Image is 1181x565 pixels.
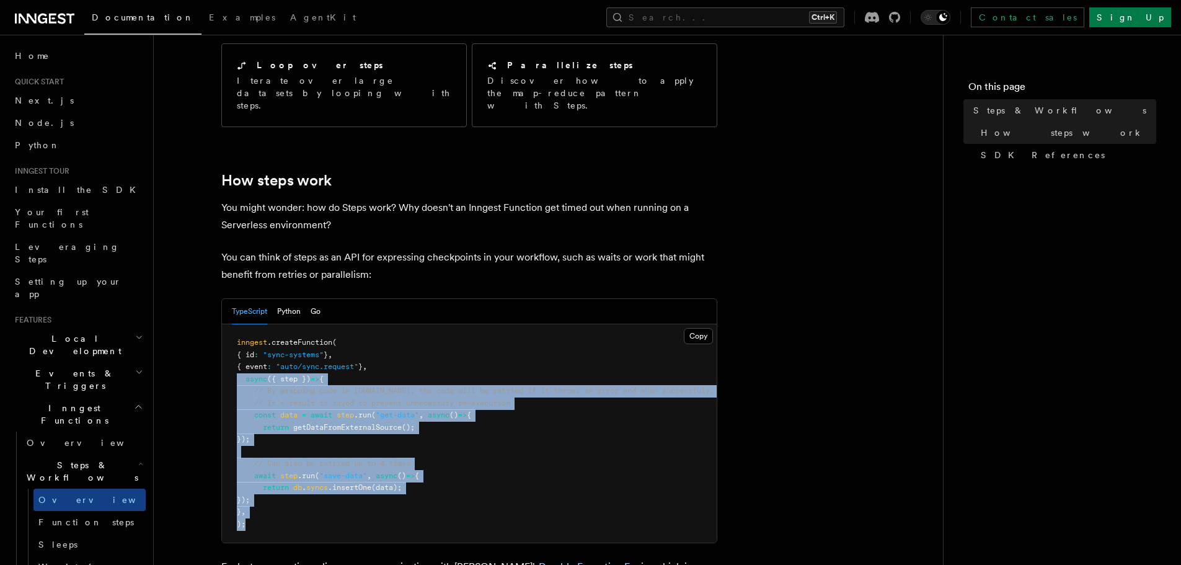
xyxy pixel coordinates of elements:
[237,507,241,516] span: }
[921,10,950,25] button: Toggle dark mode
[363,362,367,371] span: ,
[419,411,423,419] span: ,
[10,201,146,236] a: Your first Functions
[10,402,134,427] span: Inngest Functions
[245,375,267,383] span: async
[10,134,146,156] a: Python
[84,4,201,35] a: Documentation
[283,4,363,33] a: AgentKit
[428,411,449,419] span: async
[328,350,332,359] span: ,
[221,172,332,189] a: How steps work
[15,207,89,229] span: Your first Functions
[209,12,275,22] span: Examples
[237,74,451,112] p: Iterate over large datasets by looping with steps.
[33,511,146,533] a: Function steps
[324,350,328,359] span: }
[976,122,1156,144] a: How steps work
[38,540,77,549] span: Sleeps
[981,149,1105,161] span: SDK References
[973,104,1146,117] span: Steps & Workflows
[254,386,714,395] span: // By wrapping code in [DOMAIN_NAME], the code will be retried if it throws an error and when suc...
[15,277,122,299] span: Setting up your app
[254,350,259,359] span: :
[290,12,356,22] span: AgentKit
[38,517,134,527] span: Function steps
[254,411,276,419] span: const
[15,118,74,128] span: Node.js
[267,375,311,383] span: ({ step })
[1089,7,1171,27] a: Sign Up
[311,299,321,324] button: Go
[302,483,306,492] span: .
[302,411,306,419] span: =
[397,471,406,480] span: ()
[10,315,51,325] span: Features
[267,338,332,347] span: .createFunction
[328,483,371,492] span: .insertOne
[221,199,717,234] p: You might wonder: how do Steps work? Why doesn't an Inngest Function get timed out when running o...
[507,59,633,71] h2: Parallelize steps
[981,127,1144,139] span: How steps work
[10,270,146,305] a: Setting up your app
[298,471,315,480] span: .run
[10,77,64,87] span: Quick start
[280,411,298,419] span: data
[10,166,69,176] span: Inngest tour
[15,96,74,105] span: Next.js
[376,411,419,419] span: "get-data"
[22,432,146,454] a: Overview
[237,520,245,528] span: );
[33,533,146,556] a: Sleeps
[337,411,354,419] span: step
[10,397,146,432] button: Inngest Functions
[276,362,358,371] span: "auto/sync.request"
[10,89,146,112] a: Next.js
[315,471,319,480] span: (
[684,328,713,344] button: Copy
[237,435,250,443] span: });
[467,411,471,419] span: {
[371,483,402,492] span: (data);
[10,179,146,201] a: Install the SDK
[15,185,143,195] span: Install the SDK
[10,45,146,67] a: Home
[15,242,120,264] span: Leveraging Steps
[415,471,419,480] span: {
[237,338,267,347] span: inngest
[254,459,410,468] span: // Can also be retried up to 4 times
[221,43,467,127] a: Loop over stepsIterate over large datasets by looping with steps.
[237,496,250,504] span: });
[254,471,276,480] span: await
[10,327,146,362] button: Local Development
[472,43,717,127] a: Parallelize stepsDiscover how to apply the map-reduce pattern with Steps.
[232,299,267,324] button: TypeScript
[267,362,272,371] span: :
[263,423,289,432] span: return
[449,411,458,419] span: ()
[606,7,844,27] button: Search...Ctrl+K
[971,7,1084,27] a: Contact sales
[237,362,267,371] span: { event
[358,362,363,371] span: }
[976,144,1156,166] a: SDK References
[487,74,702,112] p: Discover how to apply the map-reduce pattern with Steps.
[221,249,717,283] p: You can think of steps as an API for expressing checkpoints in your workflow, such as waits or wo...
[241,507,245,516] span: ,
[311,375,319,383] span: =>
[237,350,254,359] span: { id
[33,489,146,511] a: Overview
[458,411,467,419] span: =>
[10,367,135,392] span: Events & Triggers
[354,411,371,419] span: .run
[201,4,283,33] a: Examples
[15,140,60,150] span: Python
[263,350,324,359] span: "sync-systems"
[968,79,1156,99] h4: On this page
[319,471,367,480] span: "save-data"
[10,362,146,397] button: Events & Triggers
[92,12,194,22] span: Documentation
[311,411,332,419] span: await
[10,332,135,357] span: Local Development
[280,471,298,480] span: step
